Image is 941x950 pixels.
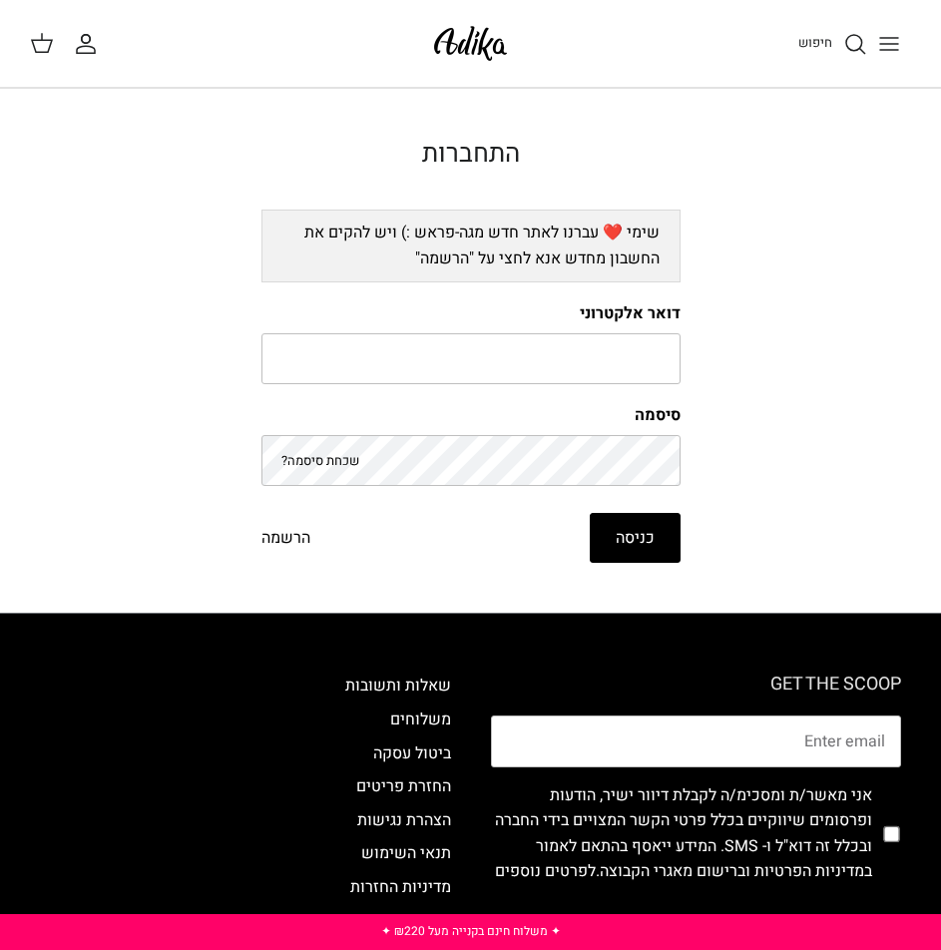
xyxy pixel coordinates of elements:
[798,32,867,56] a: חיפוש
[590,513,681,563] button: כניסה
[261,302,681,324] label: דואר אלקטרוני
[381,922,561,940] a: ✦ משלוח חינם בקנייה מעל ₪220 ✦
[428,20,513,67] img: Adika IL
[390,708,451,731] a: משלוחים
[361,841,451,865] a: תנאי השימוש
[357,808,451,832] a: הצהרת נגישות
[261,404,681,426] label: סיסמה
[281,451,359,470] a: שכחת סיסמה?
[350,875,451,899] a: מדיניות החזרות
[495,859,596,883] a: לפרטים נוספים
[74,32,106,56] a: החשבון שלי
[373,741,451,765] a: ביטול עסקה
[867,22,911,66] button: Toggle menu
[798,33,832,52] span: חיפוש
[491,715,902,767] input: Email
[282,221,660,271] li: שימי ❤️ עברנו לאתר חדש מגה-פראש :) ויש להקים את החשבון מחדש אנא לחצי על "הרשמה"
[491,783,873,885] label: אני מאשר/ת ומסכימ/ה לקבלת דיוור ישיר, הודעות ופרסומים שיווקיים בכלל פרטי הקשר המצויים בידי החברה ...
[261,139,681,170] h2: התחברות
[345,674,451,698] a: שאלות ותשובות
[356,774,451,798] a: החזרת פריטים
[261,526,310,552] a: הרשמה
[491,674,902,696] h6: GET THE SCOOP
